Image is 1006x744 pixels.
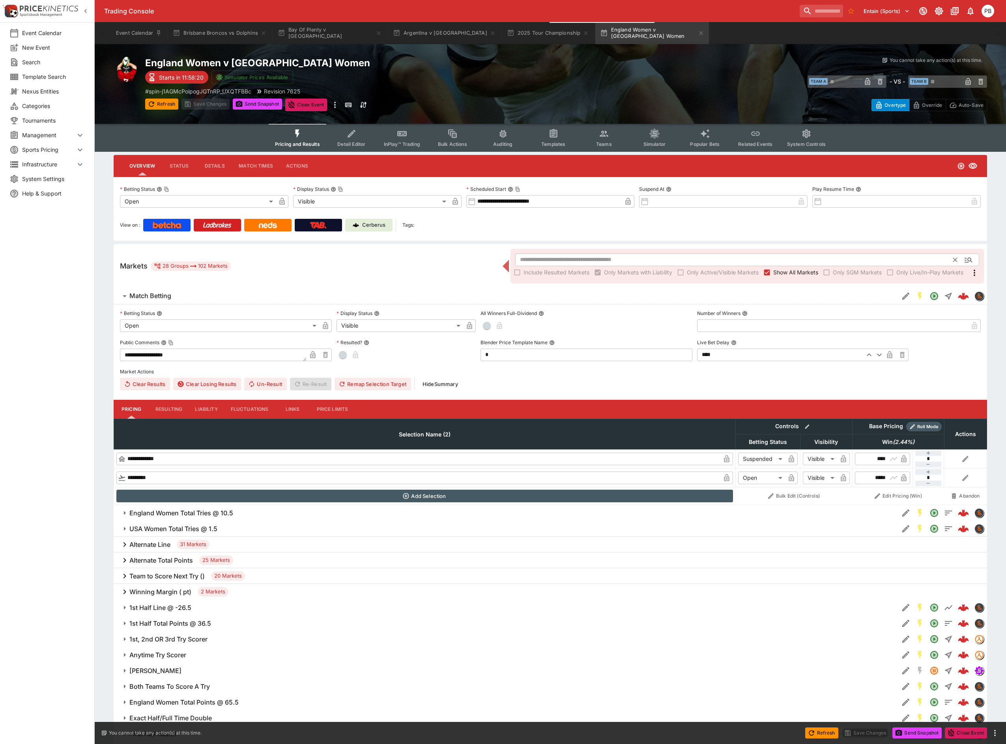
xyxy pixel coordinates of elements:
button: Suspend At [666,186,671,192]
button: Abandon [946,490,984,502]
button: Price Limits [310,400,355,419]
button: Open [927,600,941,615]
button: Open [927,632,941,646]
div: 6f3ebfa0-39f7-4d1f-b4bd-1d5d9fb70a2f [958,665,969,676]
button: Event Calendar [111,22,166,44]
p: Display Status [293,186,329,192]
button: Betting Status [157,311,162,316]
div: be3d0efa-c924-46ca-9337-b019de2ba65a [958,507,969,518]
svg: More [970,268,979,278]
a: dda39081-227e-4a00-8fa5-eb623d577d3e [956,710,971,726]
button: Send Snapshot [892,727,942,738]
button: SGM Enabled [913,648,927,662]
svg: Open [929,524,939,533]
button: 2025 Tour Championship [502,22,594,44]
button: Close Event [945,727,987,738]
span: Template Search [22,73,85,81]
svg: Suspended [929,666,939,675]
button: Edit Detail [899,664,913,678]
button: Send Snapshot [233,99,282,110]
button: Open [927,648,941,662]
button: more [990,728,1000,738]
span: Infrastructure [22,160,75,168]
img: logo-cerberus--red.svg [958,618,969,629]
span: Event Calendar [22,29,85,37]
button: Open [927,616,941,630]
div: Base Pricing [866,421,906,431]
div: sportingsolutions [974,682,984,691]
span: System Settings [22,175,85,183]
img: sportingsolutions [975,619,984,628]
button: Open [927,506,941,520]
img: logo-cerberus--red.svg [958,634,969,645]
img: PriceKinetics Logo [2,3,18,19]
h6: Both Teams To Score A Try [129,682,210,691]
button: Connected to PK [916,4,930,18]
span: Win(2.44%) [873,437,923,447]
button: Edit Detail [899,522,913,536]
button: Copy To Clipboard [515,186,520,192]
span: 31 Markets [177,541,209,548]
a: Cerberus [345,219,393,231]
span: Sports Pricing [22,145,75,154]
p: Overtype [884,101,906,109]
p: Copy To Clipboard [145,87,251,95]
span: New Event [22,43,85,52]
button: Edit Detail [899,600,913,615]
button: Toggle light/dark mode [932,4,946,18]
button: Straight [941,711,956,725]
span: Only SGM Markets [833,268,882,276]
span: Only Live/In-Play Markets [896,268,963,276]
span: Show All Markets [773,268,818,276]
p: Suspend At [639,186,664,192]
div: sportingsolutions [974,524,984,533]
button: Refresh [145,99,178,110]
p: Live Bet Delay [697,339,729,346]
img: rugby_union.png [114,57,139,82]
a: 6f3ebfa0-39f7-4d1f-b4bd-1d5d9fb70a2f [956,663,971,679]
svg: Open [929,682,939,691]
button: Bulk edit [802,421,812,432]
h6: 1st Half Line @ -26.5 [129,604,191,612]
span: Management [22,131,75,139]
span: 2 Markets [198,588,228,596]
img: Cerberus [353,222,359,228]
h6: 1st Half Total Points @ 36.5 [129,619,211,628]
button: Straight [941,632,956,646]
p: You cannot take any action(s) at this time. [890,57,982,64]
p: Public Comments [120,339,159,346]
h6: Alternate Line [129,541,170,549]
p: All Winners Full-Dividend [481,310,537,317]
input: search [800,5,843,17]
a: 39b880e6-5649-4ede-999e-4d84fc899b99 [956,521,971,537]
a: d7cc0f51-fbd7-4772-b1f2-7b7899656db2 [956,600,971,615]
button: Overtype [871,99,909,111]
span: Related Events [738,141,772,147]
span: Roll Mode [914,423,942,430]
img: tradingmodel [975,635,984,643]
img: sportingsolutions [975,509,984,517]
button: Open [927,522,941,536]
th: Controls [735,419,852,434]
svg: Visible [968,161,978,171]
button: Totals [941,695,956,709]
button: Details [197,157,232,175]
div: 9b11f368-685b-48dc-b9fc-ff86e161156a [958,681,969,692]
h6: Exact Half/Full Time Double [129,714,212,722]
button: Argentina v [GEOGRAPHIC_DATA] [388,22,501,44]
img: PriceKinetics [20,6,78,11]
button: Edit Pricing (Win) [855,490,942,502]
img: sportingsolutions [975,292,984,300]
div: 39b880e6-5649-4ede-999e-4d84fc899b99 [958,523,969,534]
button: Live Bet Delay [731,340,737,345]
button: Anytime Try Scorer [114,647,899,663]
p: Display Status [337,310,372,317]
button: England Women Total Tries @ 10.5 [114,505,899,521]
button: 1st Half Total Points @ 36.5 [114,615,899,631]
button: Totals [941,506,956,520]
button: Display StatusCopy To Clipboard [331,186,336,192]
button: Open [927,289,941,303]
span: Nexus Entities [22,87,85,95]
img: TabNZ [310,222,327,228]
label: Tags: [402,219,414,231]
